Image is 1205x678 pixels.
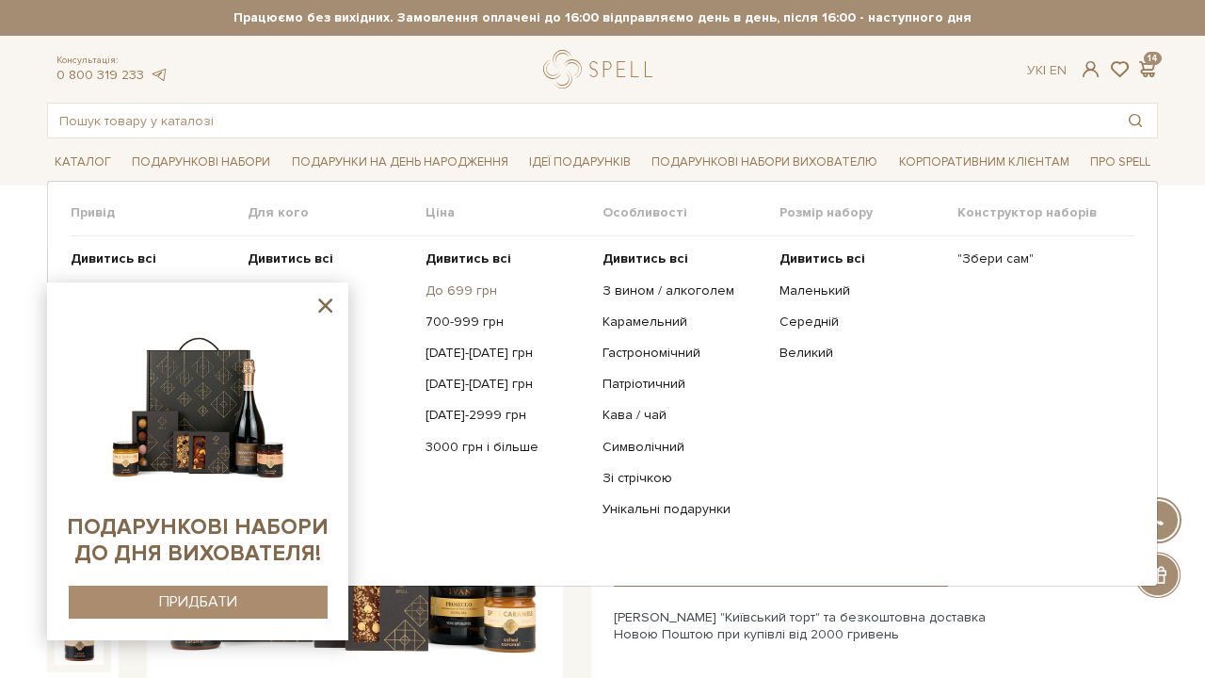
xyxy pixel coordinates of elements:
input: Пошук товару у каталозі [48,104,1114,137]
a: logo [543,50,661,89]
a: Великий [779,345,942,362]
span: Привід [71,204,248,221]
span: Конструктор наборів [957,204,1134,221]
div: [PERSON_NAME] "Київський торт" та безкоштовна доставка Новою Поштою при купівлі від 2000 гривень [614,609,1158,643]
a: До 699 грн [426,282,588,299]
a: Маленький [779,282,942,299]
a: Подарунки на День народження [284,148,516,177]
a: 3000 грн і більше [426,439,588,456]
a: З вином / алкоголем [602,282,765,299]
a: Гастрономічний [602,345,765,362]
a: Дивитись всі [71,250,233,267]
a: Ідеї подарунків [522,148,638,177]
a: Дивитись всі [779,250,942,267]
a: Корпоративним клієнтам [892,146,1077,178]
a: En [1050,62,1067,78]
a: Каталог [47,148,119,177]
a: Зі стрічкою [602,470,765,487]
a: Середній [779,314,942,331]
strong: Працюємо без вихідних. Замовлення оплачені до 16:00 відправляємо день в день, після 16:00 - насту... [47,9,1158,26]
div: Каталог [47,181,1158,587]
a: [DATE]-2999 грн [426,407,588,424]
a: 0 800 319 233 [56,67,144,83]
a: Кава / чай [602,407,765,424]
a: Дивитись всі [602,250,765,267]
a: Символічний [602,439,765,456]
a: 700-999 грн [426,314,588,331]
span: Особливості [602,204,779,221]
a: Подарункові набори вихователю [644,146,885,178]
b: Дивитись всі [426,250,511,266]
a: Дивитись всі [248,250,410,267]
a: Патріотичний [602,376,765,393]
a: Дивитись всі [426,250,588,267]
span: Ціна [426,204,602,221]
button: Пошук товару у каталозі [1114,104,1157,137]
a: Подарункові набори [124,148,278,177]
span: Розмір набору [779,204,956,221]
b: Дивитись всі [71,250,156,266]
b: Дивитись всі [779,250,865,266]
a: [DATE]-[DATE] грн [426,376,588,393]
b: Дивитись всі [248,250,333,266]
a: Унікальні подарунки [602,501,765,518]
a: Про Spell [1083,148,1158,177]
span: Консультація: [56,55,168,67]
span: Для кого [248,204,425,221]
div: Ук [1027,62,1067,79]
a: telegram [149,67,168,83]
a: [DATE]-[DATE] грн [426,345,588,362]
b: Дивитись всі [602,250,688,266]
span: | [1043,62,1046,78]
a: Карамельний [602,314,765,331]
a: "Збери сам" [957,250,1120,267]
